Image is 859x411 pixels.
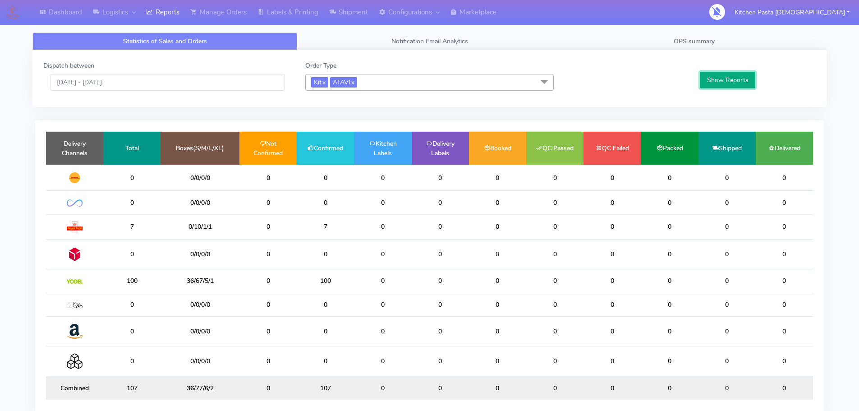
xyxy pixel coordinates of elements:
td: 0 [239,165,297,191]
td: Total [103,132,161,165]
td: 0 [354,165,411,191]
td: 100 [297,269,354,293]
td: 0/0/0/0 [161,346,239,376]
ul: Tabs [32,32,827,50]
td: 0 [526,316,583,346]
td: 0 [354,316,411,346]
td: 0 [469,346,526,376]
span: Notification Email Analytics [391,37,468,46]
td: Delivered [756,132,813,165]
button: Show Reports [700,72,755,88]
td: 0 [297,191,354,214]
td: 0 [354,269,411,293]
td: 0 [239,214,297,239]
label: Dispatch between [43,61,94,70]
td: 0 [698,165,756,191]
td: 0 [698,239,756,269]
td: 0 [239,346,297,376]
td: 0 [469,376,526,400]
td: 0 [297,239,354,269]
td: 0 [756,346,813,376]
td: 0 [698,269,756,293]
td: 0 [526,214,583,239]
td: 0 [641,165,698,191]
td: 36/77/6/2 [161,376,239,400]
td: 107 [297,376,354,400]
td: 0 [412,214,469,239]
td: 0 [756,165,813,191]
td: 0 [698,346,756,376]
span: Statistics of Sales and Orders [123,37,207,46]
td: 0 [469,239,526,269]
td: 0 [239,191,297,214]
img: DPD [67,246,83,262]
td: 0 [469,191,526,214]
td: 0 [103,239,161,269]
label: Order Type [305,61,336,70]
td: Boxes(S/M/L/XL) [161,132,239,165]
td: 0 [526,376,583,400]
td: 0 [354,293,411,316]
td: 0 [354,214,411,239]
td: 0 [354,376,411,400]
td: 0 [354,346,411,376]
td: 0 [469,293,526,316]
button: Kitchen Pasta [DEMOGRAPHIC_DATA] [728,3,856,22]
td: 0 [698,293,756,316]
td: 0 [641,269,698,293]
td: 0 [526,191,583,214]
td: Shipped [698,132,756,165]
td: 0 [641,316,698,346]
td: 0 [469,269,526,293]
td: 0 [103,293,161,316]
td: 0 [698,214,756,239]
img: Yodel [67,279,83,284]
td: Packed [641,132,698,165]
img: DHL [67,172,83,184]
td: Kitchen Labels [354,132,411,165]
td: 0 [756,239,813,269]
td: 0 [583,239,641,269]
td: 0 [641,346,698,376]
td: 0 [239,293,297,316]
td: 0 [239,269,297,293]
td: QC Failed [583,132,641,165]
td: 0 [756,214,813,239]
td: 0 [756,293,813,316]
td: 0 [698,316,756,346]
td: 0 [583,269,641,293]
a: x [322,77,326,87]
td: 100 [103,269,161,293]
td: 0 [297,165,354,191]
input: Pick the Daterange [50,74,285,91]
td: 0 [756,191,813,214]
td: 0 [297,293,354,316]
img: Collection [67,353,83,369]
td: QC Passed [526,132,583,165]
td: Confirmed [297,132,354,165]
img: Royal Mail [67,222,83,232]
td: 107 [103,376,161,400]
td: 0 [412,165,469,191]
a: x [350,77,354,87]
td: 0 [412,269,469,293]
td: 0 [412,191,469,214]
td: 0 [412,293,469,316]
td: Delivery Labels [412,132,469,165]
td: 0 [756,376,813,400]
td: 0 [297,316,354,346]
td: 0/10/1/1 [161,214,239,239]
td: 0 [354,191,411,214]
td: 0 [412,239,469,269]
td: 0 [412,346,469,376]
td: 0 [526,239,583,269]
td: 0 [239,239,297,269]
td: 0 [354,239,411,269]
td: 0 [583,293,641,316]
td: 0 [103,346,161,376]
td: 0 [297,346,354,376]
td: 0/0/0/0 [161,316,239,346]
td: 0 [641,191,698,214]
td: 0 [103,191,161,214]
td: 0 [469,316,526,346]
